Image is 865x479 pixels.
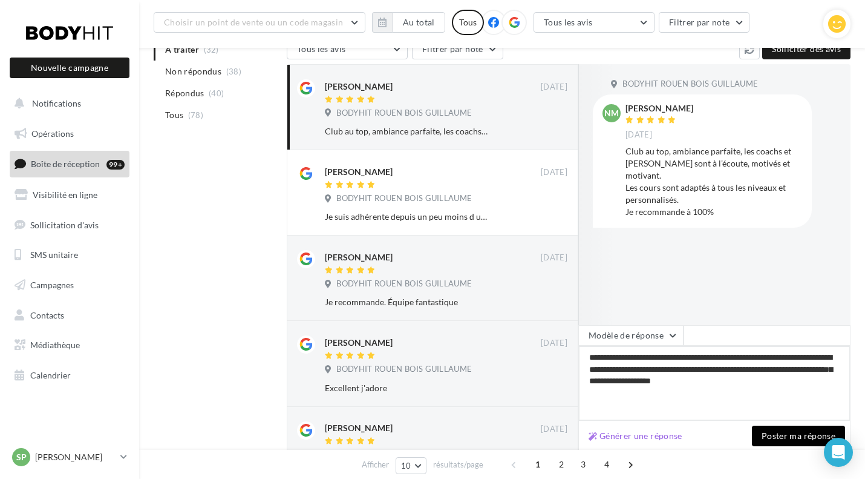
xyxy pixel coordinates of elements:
[30,280,74,290] span: Campagnes
[336,193,472,204] span: BODYHIT ROUEN BOIS GUILLAUME
[584,429,687,443] button: Générer une réponse
[412,39,503,59] button: Filtrer par note
[336,108,472,119] span: BODYHIT ROUEN BOIS GUILLAUME
[336,449,472,460] span: BODYHIT ROUEN BOIS GUILLAUME
[325,337,393,349] div: [PERSON_NAME]
[541,167,567,178] span: [DATE]
[10,58,129,78] button: Nouvelle campagne
[30,219,99,230] span: Sollicitation d'avis
[762,39,850,59] button: Solliciter des avis
[31,159,100,169] span: Boîte de réception
[325,125,489,137] div: Club au top, ambiance parfaite, les coachs et [PERSON_NAME] sont à l’écoute, motivés et motivant....
[597,455,616,474] span: 4
[7,363,132,388] a: Calendrier
[541,338,567,349] span: [DATE]
[534,12,654,33] button: Tous les avis
[393,12,445,33] button: Au total
[541,253,567,263] span: [DATE]
[325,422,393,434] div: [PERSON_NAME]
[372,12,445,33] button: Au total
[35,451,116,463] p: [PERSON_NAME]
[297,44,346,54] span: Tous les avis
[622,79,758,90] span: BODYHIT ROUEN BOIS GUILLAUME
[154,12,365,33] button: Choisir un point de vente ou un code magasin
[541,82,567,93] span: [DATE]
[226,67,241,76] span: (38)
[7,273,132,298] a: Campagnes
[336,364,472,375] span: BODYHIT ROUEN BOIS GUILLAUME
[659,12,750,33] button: Filtrer par note
[552,455,571,474] span: 2
[164,17,343,27] span: Choisir un point de vente ou un code magasin
[165,87,204,99] span: Répondus
[7,151,132,177] a: Boîte de réception99+
[7,332,132,358] a: Médiathèque
[31,128,74,139] span: Opérations
[106,160,125,170] div: 99+
[401,461,411,471] span: 10
[541,424,567,435] span: [DATE]
[325,382,489,394] div: Excellent j'adore
[16,451,27,463] span: SP
[604,107,619,119] span: Nm
[362,459,389,471] span: Afficher
[165,109,183,121] span: Tous
[752,426,845,446] button: Poster ma réponse
[7,182,132,208] a: Visibilité en ligne
[824,438,853,467] div: Open Intercom Messenger
[325,211,489,223] div: Je suis adhérente depuis un peu moins d un an et inscrite à [GEOGRAPHIC_DATA] . Je remercie l équ...
[396,457,426,474] button: 10
[7,213,132,238] a: Sollicitation d'avis
[325,81,393,93] div: [PERSON_NAME]
[325,166,393,178] div: [PERSON_NAME]
[325,251,393,263] div: [PERSON_NAME]
[188,110,203,120] span: (78)
[10,446,129,469] a: SP [PERSON_NAME]
[165,65,221,78] span: Non répondus
[433,459,483,471] span: résultats/page
[7,91,127,116] button: Notifications
[7,242,132,268] a: SMS unitaire
[33,190,97,200] span: Visibilité en ligne
[625,104,693,113] div: [PERSON_NAME]
[578,325,684,346] button: Modèle de réponse
[7,121,132,147] a: Opérations
[544,17,593,27] span: Tous les avis
[325,296,489,308] div: Je recommande. Équipe fantastique
[30,370,71,380] span: Calendrier
[32,98,81,108] span: Notifications
[30,310,64,320] span: Contacts
[528,455,547,474] span: 1
[7,303,132,328] a: Contacts
[209,88,224,98] span: (40)
[336,279,472,289] span: BODYHIT ROUEN BOIS GUILLAUME
[452,10,484,35] div: Tous
[287,39,408,59] button: Tous les avis
[625,145,802,218] div: Club au top, ambiance parfaite, les coachs et [PERSON_NAME] sont à l’écoute, motivés et motivant....
[625,130,652,140] span: [DATE]
[30,249,78,260] span: SMS unitaire
[573,455,593,474] span: 3
[30,340,80,350] span: Médiathèque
